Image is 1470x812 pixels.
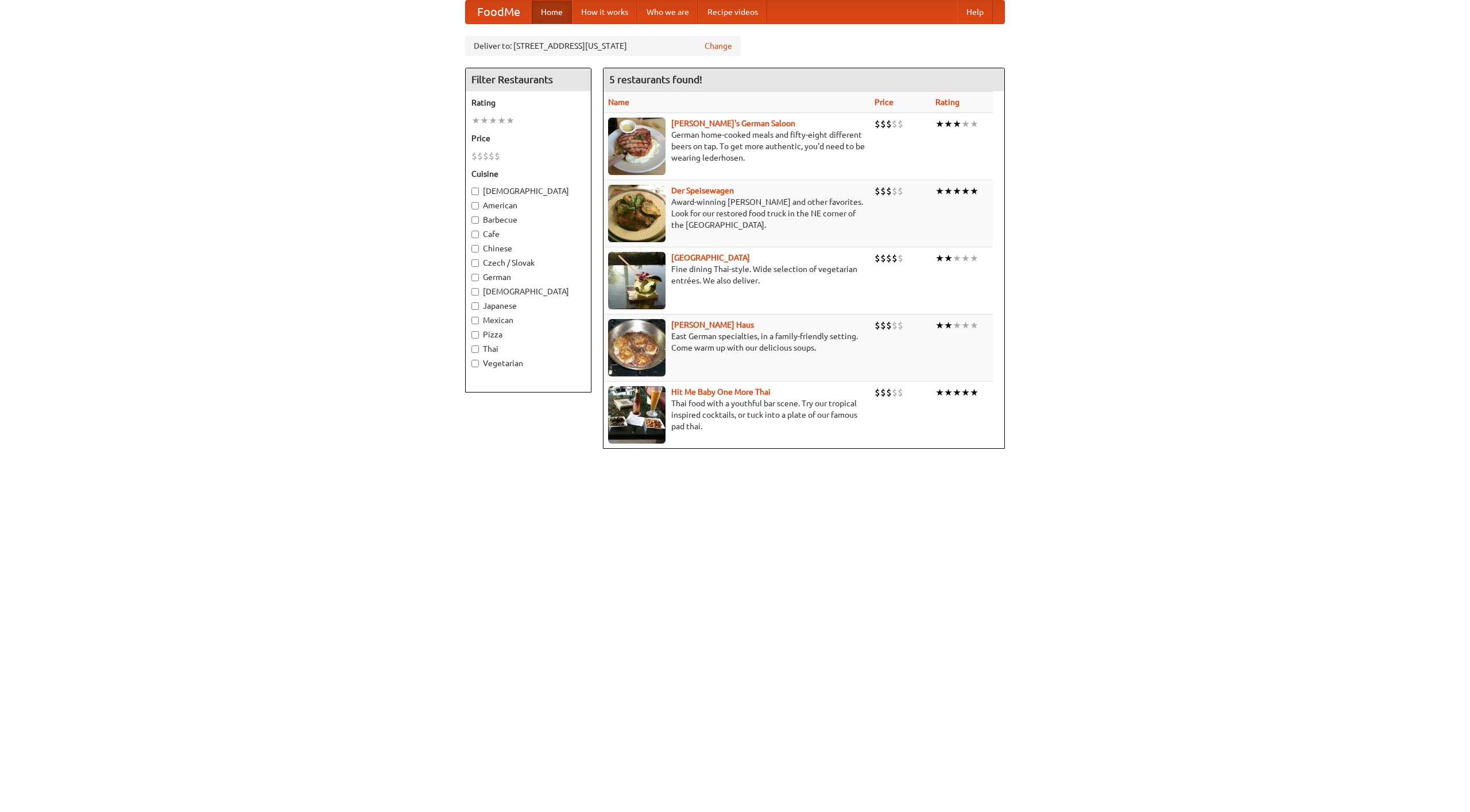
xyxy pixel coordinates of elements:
li: $ [892,185,898,197]
li: $ [880,185,886,197]
li: ★ [480,114,489,127]
img: esthers.jpg [608,118,666,175]
input: American [471,202,479,209]
li: $ [886,386,892,399]
h5: Rating [471,97,585,108]
a: Name [608,98,629,107]
p: Award-winning [PERSON_NAME] and other favorites. Look for our restored food truck in the NE corne... [608,196,865,231]
label: Mexican [471,314,585,326]
li: $ [477,150,483,162]
input: Vegetarian [471,360,479,367]
li: $ [898,118,903,130]
label: American [471,200,585,211]
li: ★ [935,386,944,399]
li: ★ [489,114,497,127]
li: ★ [953,386,961,399]
li: ★ [961,252,970,265]
a: Recipe videos [698,1,767,24]
li: $ [892,252,898,265]
a: Rating [935,98,960,107]
a: Price [875,98,893,107]
li: $ [875,252,880,265]
img: kohlhaus.jpg [608,319,666,376]
input: Thai [471,345,479,353]
li: $ [886,252,892,265]
label: Czech / Slovak [471,257,585,269]
div: Deliver to: [STREET_ADDRESS][US_STATE] [465,36,741,56]
a: Help [957,1,993,24]
li: ★ [506,114,514,127]
a: Hit Me Baby One More Thai [671,387,771,397]
li: ★ [497,114,506,127]
input: Czech / Slovak [471,259,479,267]
label: Cafe [471,228,585,240]
li: ★ [944,118,953,130]
a: FoodMe [466,1,532,24]
li: ★ [944,252,953,265]
li: $ [892,118,898,130]
input: [DEMOGRAPHIC_DATA] [471,188,479,195]
label: Thai [471,343,585,355]
input: German [471,274,479,281]
input: [DEMOGRAPHIC_DATA] [471,288,479,296]
a: [GEOGRAPHIC_DATA] [671,253,750,262]
label: [DEMOGRAPHIC_DATA] [471,286,585,297]
input: Chinese [471,245,479,252]
li: ★ [970,252,978,265]
p: Thai food with a youthful bar scene. Try our tropical inspired cocktails, or tuck into a plate of... [608,398,865,432]
li: $ [892,319,898,332]
li: $ [875,118,880,130]
li: ★ [953,319,961,332]
h4: Filter Restaurants [466,68,591,91]
input: Mexican [471,317,479,324]
li: ★ [935,185,944,197]
li: $ [880,252,886,265]
p: Fine dining Thai-style. Wide selection of vegetarian entrées. We also deliver. [608,263,865,286]
li: ★ [944,386,953,399]
a: Change [705,40,732,52]
li: $ [471,150,477,162]
li: ★ [935,319,944,332]
li: ★ [935,118,944,130]
li: ★ [961,118,970,130]
li: ★ [935,252,944,265]
a: Der Speisewagen [671,186,734,195]
img: babythai.jpg [608,386,666,444]
label: [DEMOGRAPHIC_DATA] [471,185,585,197]
li: $ [898,252,903,265]
li: ★ [961,319,970,332]
li: $ [880,319,886,332]
li: $ [875,185,880,197]
a: How it works [572,1,637,24]
input: Cafe [471,231,479,238]
a: Home [532,1,572,24]
li: ★ [970,386,978,399]
li: ★ [953,252,961,265]
li: ★ [471,114,480,127]
li: $ [880,118,886,130]
p: East German specialties, in a family-friendly setting. Come warm up with our delicious soups. [608,331,865,353]
li: $ [494,150,500,162]
li: $ [875,319,880,332]
li: $ [483,150,489,162]
input: Japanese [471,302,479,310]
li: ★ [953,118,961,130]
li: $ [886,319,892,332]
a: Who we are [637,1,698,24]
li: $ [892,386,898,399]
li: ★ [961,185,970,197]
li: $ [898,319,903,332]
ng-pluralize: 5 restaurants found! [609,74,702,85]
li: $ [489,150,494,162]
label: Japanese [471,300,585,312]
label: Vegetarian [471,358,585,369]
li: ★ [953,185,961,197]
h5: Price [471,133,585,144]
li: ★ [970,118,978,130]
li: ★ [961,386,970,399]
li: $ [898,185,903,197]
li: ★ [944,319,953,332]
